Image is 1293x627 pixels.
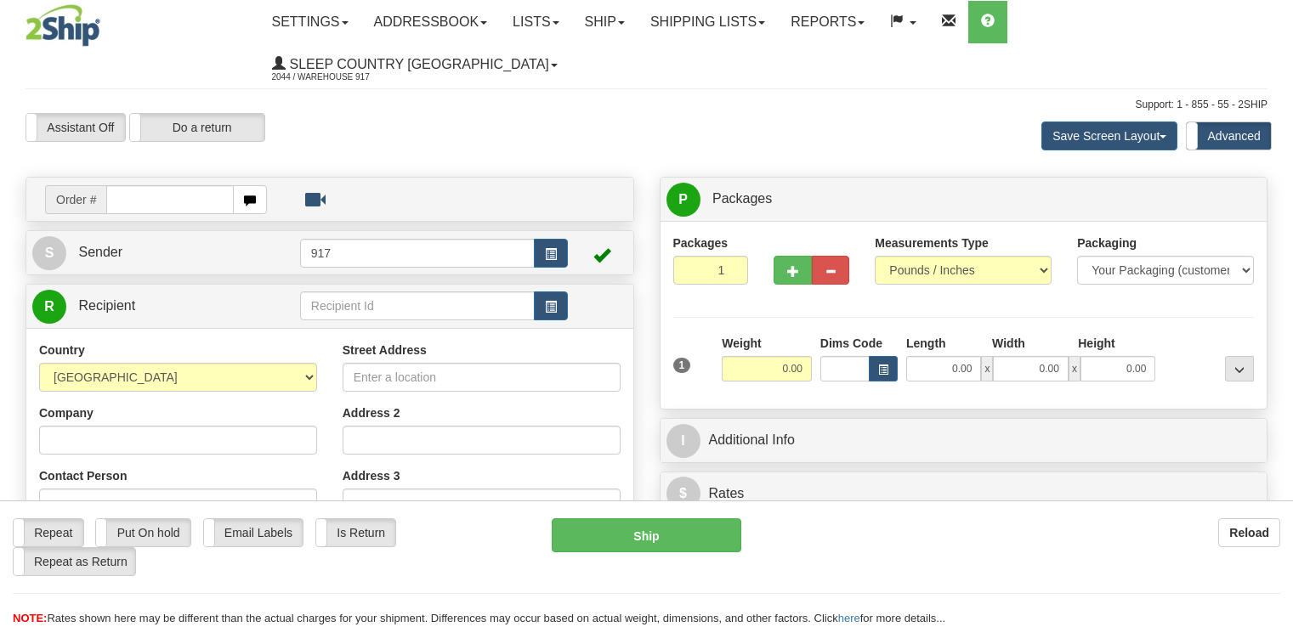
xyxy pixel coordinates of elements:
[14,519,83,546] label: Repeat
[666,183,700,217] span: P
[673,234,729,251] label: Packages
[1077,234,1137,251] label: Packaging
[666,182,1262,217] a: P Packages
[259,1,361,43] a: Settings
[875,234,989,251] label: Measurements Type
[666,423,1262,458] a: IAdditional Info
[1069,356,1080,381] span: x
[343,467,400,484] label: Address 3
[204,519,303,546] label: Email Labels
[32,290,66,324] span: R
[300,239,535,268] input: Sender Id
[26,114,125,141] label: Assistant Off
[300,291,535,320] input: Recipient Id
[1187,122,1271,150] label: Advanced
[286,57,549,71] span: Sleep Country [GEOGRAPHIC_DATA]
[666,477,700,511] span: $
[500,1,571,43] a: Lists
[39,404,94,421] label: Company
[666,424,700,458] span: I
[552,518,742,552] button: Ship
[361,1,501,43] a: Addressbook
[1041,121,1177,150] button: Save Screen Layout
[14,548,135,575] label: Repeat as Return
[712,191,772,206] span: Packages
[316,519,395,546] label: Is Return
[673,358,691,373] span: 1
[26,98,1267,112] div: Support: 1 - 855 - 55 - 2SHIP
[32,235,300,270] a: S Sender
[45,185,106,214] span: Order #
[343,342,427,359] label: Street Address
[778,1,877,43] a: Reports
[820,335,882,352] label: Dims Code
[32,236,66,270] span: S
[572,1,638,43] a: Ship
[13,612,47,624] span: NOTE:
[78,298,135,313] span: Recipient
[722,335,761,352] label: Weight
[39,342,85,359] label: Country
[1229,526,1269,539] b: Reload
[1225,356,1254,381] div: ...
[78,245,122,259] span: Sender
[272,69,400,86] span: 2044 / Warehouse 917
[26,4,100,47] img: logo2044.jpg
[666,477,1262,511] a: $Rates
[638,1,778,43] a: Shipping lists
[343,404,400,421] label: Address 2
[130,114,264,141] label: Do a return
[259,43,570,86] a: Sleep Country [GEOGRAPHIC_DATA] 2044 / Warehouse 917
[343,363,621,392] input: Enter a location
[838,612,860,624] a: here
[1254,227,1291,400] iframe: chat widget
[981,356,993,381] span: x
[96,519,190,546] label: Put On hold
[1218,518,1280,547] button: Reload
[32,289,270,324] a: R Recipient
[1078,335,1115,352] label: Height
[992,335,1025,352] label: Width
[906,335,946,352] label: Length
[39,467,127,484] label: Contact Person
